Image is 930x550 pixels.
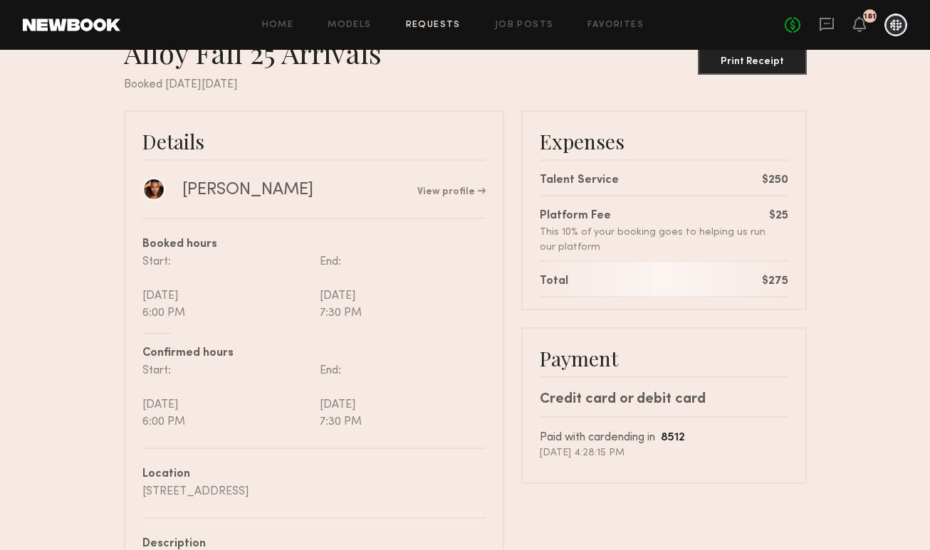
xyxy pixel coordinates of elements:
div: End: [DATE] 7:30 PM [314,253,486,322]
div: Booked [DATE][DATE] [124,76,807,93]
div: This 10% of your booking goes to helping us run our platform [540,225,769,255]
div: Details [142,129,486,154]
div: Expenses [540,129,788,154]
div: [DATE] 4:28:15 PM [540,447,788,460]
div: Start: [DATE] 6:00 PM [142,253,314,322]
div: Credit card or debit card [540,389,788,411]
div: Alloy Fall 25 Arrivals [124,35,393,70]
div: Start: [DATE] 6:00 PM [142,362,314,430]
div: Platform Fee [540,208,769,225]
div: End: [DATE] 7:30 PM [314,362,486,430]
button: Print Receipt [698,46,807,75]
a: Home [262,21,294,30]
b: 8512 [661,433,685,443]
div: Talent Service [540,172,619,189]
div: $25 [769,208,788,225]
div: Location [142,466,486,483]
a: Models [328,21,371,30]
div: Confirmed hours [142,345,486,362]
div: Paid with card ending in [540,429,788,447]
div: Total [540,273,568,290]
div: Print Receipt [704,57,801,67]
div: [PERSON_NAME] [182,179,313,201]
div: $275 [762,273,788,290]
a: Job Posts [495,21,554,30]
div: [STREET_ADDRESS] [142,483,486,500]
div: 181 [864,13,876,21]
a: Favorites [587,21,644,30]
div: Payment [540,346,788,371]
a: View profile [417,187,486,197]
a: Requests [406,21,461,30]
div: Booked hours [142,236,486,253]
div: $250 [762,172,788,189]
